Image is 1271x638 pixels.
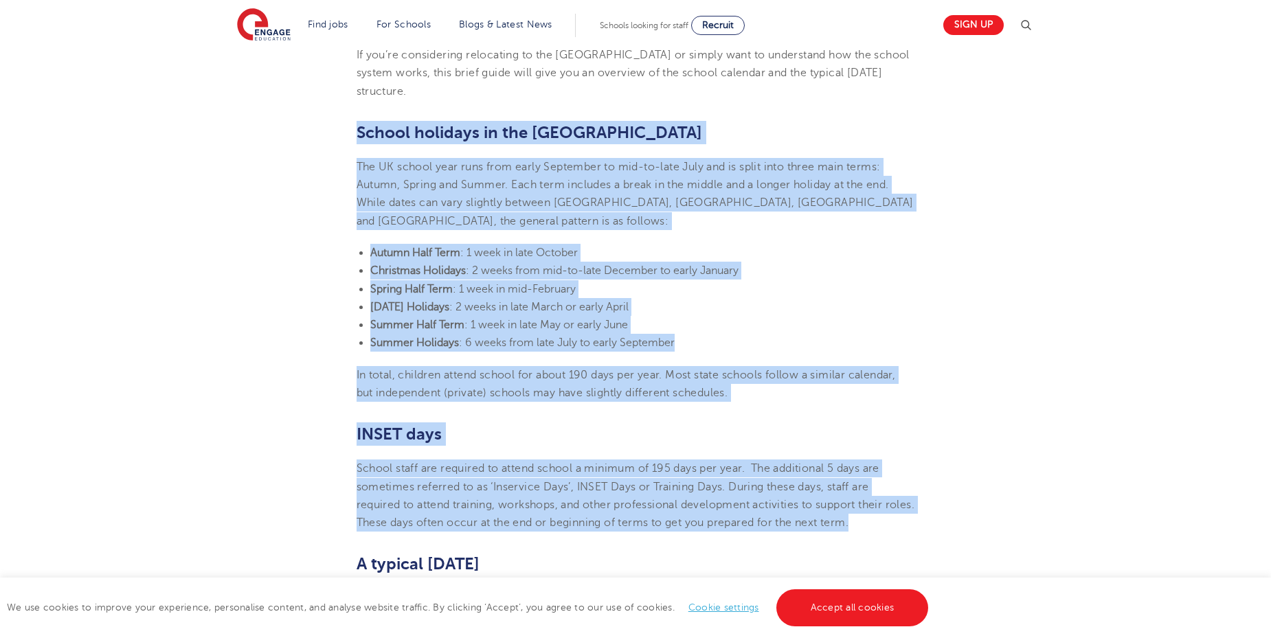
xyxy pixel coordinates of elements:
[453,283,576,295] span: : 1 week in mid-February
[464,319,628,331] span: : 1 week in late May or early June
[370,283,453,295] b: Spring Half Term
[459,19,552,30] a: Blogs & Latest News
[357,424,442,444] b: INSET days
[370,247,460,259] b: Autumn Half Term
[370,319,464,331] b: Summer Half Term
[357,123,702,142] b: School holidays in the [GEOGRAPHIC_DATA]
[237,8,291,43] img: Engage Education
[357,462,915,529] span: School staff are required to attend school a minimum of 195 days per year. The additional 5 days ...
[460,247,578,259] span: : 1 week in late October
[459,337,675,349] span: : 6 weeks from late July to early September
[449,301,629,313] span: : 2 weeks in late March or early April
[688,602,759,613] a: Cookie settings
[466,264,739,277] span: : 2 weeks from mid-to-late December to early January
[691,16,745,35] a: Recruit
[370,337,459,349] b: Summer Holidays
[308,19,348,30] a: Find jobs
[376,19,431,30] a: For Schools
[370,301,449,313] b: [DATE] Holidays
[357,49,910,98] span: If you’re considering relocating to the [GEOGRAPHIC_DATA] or simply want to understand how the sc...
[357,179,914,227] span: Each term includes a break in the middle and a longer holiday at the end. While dates can vary sl...
[7,602,932,613] span: We use cookies to improve your experience, personalise content, and analyse website traffic. By c...
[702,20,734,30] span: Recruit
[943,15,1004,35] a: Sign up
[600,21,688,30] span: Schools looking for staff
[776,589,929,626] a: Accept all cookies
[357,369,896,399] span: In total, children attend school for about 190 days per year. Most state schools follow a similar...
[357,161,881,191] span: The UK school year runs from early September to mid-to-late July and is split into three main ter...
[370,264,466,277] b: Christmas Holidays
[357,554,480,573] b: A typical [DATE]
